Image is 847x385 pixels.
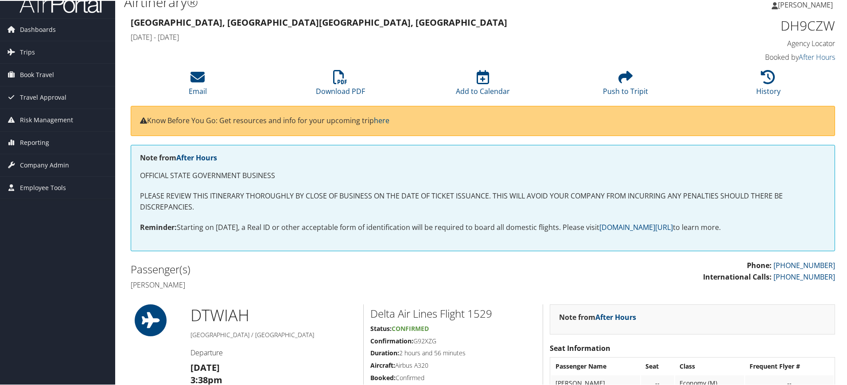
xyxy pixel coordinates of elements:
[559,311,636,321] strong: Note from
[131,261,476,276] h2: Passenger(s)
[370,360,536,369] h5: Airbus A320
[551,358,640,373] th: Passenger Name
[370,373,536,381] h5: Confirmed
[190,361,220,373] strong: [DATE]
[20,18,56,40] span: Dashboards
[370,336,536,345] h5: G92XZG
[140,222,177,231] strong: Reminder:
[140,114,826,126] p: Know Before You Go: Get resources and info for your upcoming trip
[20,176,66,198] span: Employee Tools
[799,51,835,61] a: After Hours
[140,169,826,181] p: OFFICIAL STATE GOVERNMENT BUSINESS
[189,74,207,95] a: Email
[669,16,835,34] h1: DH9CZW
[131,16,507,27] strong: [GEOGRAPHIC_DATA], [GEOGRAPHIC_DATA] [GEOGRAPHIC_DATA], [GEOGRAPHIC_DATA]
[756,74,781,95] a: History
[669,51,835,61] h4: Booked by
[316,74,365,95] a: Download PDF
[370,305,536,320] h2: Delta Air Lines Flight 1529
[20,153,69,175] span: Company Admin
[595,311,636,321] a: After Hours
[675,358,745,373] th: Class
[131,279,476,289] h4: [PERSON_NAME]
[603,74,648,95] a: Push to Tripit
[703,271,772,281] strong: International Calls:
[20,131,49,153] span: Reporting
[669,38,835,47] h4: Agency Locator
[392,323,429,332] span: Confirmed
[370,348,399,356] strong: Duration:
[747,260,772,269] strong: Phone:
[370,323,392,332] strong: Status:
[370,348,536,357] h5: 2 hours and 56 minutes
[20,40,35,62] span: Trips
[190,330,357,338] h5: [GEOGRAPHIC_DATA] / [GEOGRAPHIC_DATA]
[599,222,673,231] a: [DOMAIN_NAME][URL]
[131,31,656,41] h4: [DATE] - [DATE]
[550,342,610,352] strong: Seat Information
[140,152,217,162] strong: Note from
[20,108,73,130] span: Risk Management
[370,373,396,381] strong: Booked:
[773,271,835,281] a: [PHONE_NUMBER]
[140,190,826,212] p: PLEASE REVIEW THIS ITINERARY THOROUGHLY BY CLOSE OF BUSINESS ON THE DATE OF TICKET ISSUANCE. THIS...
[374,115,389,124] a: here
[745,358,834,373] th: Frequent Flyer #
[641,358,674,373] th: Seat
[190,373,222,385] strong: 3:38pm
[140,221,826,233] p: Starting on [DATE], a Real ID or other acceptable form of identification will be required to boar...
[20,86,66,108] span: Travel Approval
[190,347,357,357] h4: Departure
[370,336,413,344] strong: Confirmation:
[190,303,357,326] h1: DTW IAH
[20,63,54,85] span: Book Travel
[773,260,835,269] a: [PHONE_NUMBER]
[176,152,217,162] a: After Hours
[370,360,395,369] strong: Aircraft:
[456,74,510,95] a: Add to Calendar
